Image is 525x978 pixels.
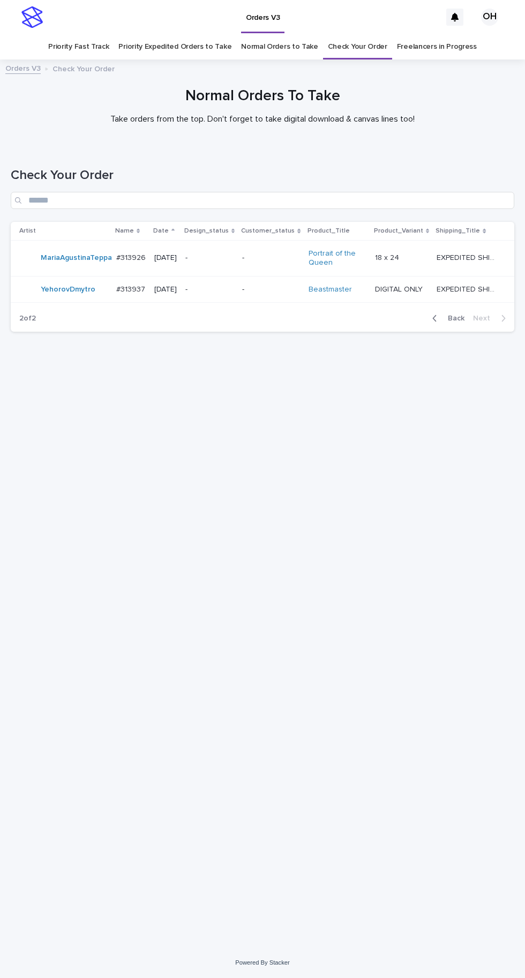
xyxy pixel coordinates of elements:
[397,34,477,59] a: Freelancers in Progress
[5,62,41,74] a: Orders V3
[48,34,109,59] a: Priority Fast Track
[184,225,229,237] p: Design_status
[52,62,115,74] p: Check Your Order
[11,240,514,276] tr: MariaAgustinaTeppa #313926#313926 [DATE]--Portrait of the Queen 18 x 2418 x 24 EXPEDITED SHIPPING...
[118,34,231,59] a: Priority Expedited Orders to Take
[242,253,299,263] p: -
[473,315,497,322] span: Next
[185,253,234,263] p: -
[375,283,425,294] p: DIGITAL ONLY
[11,168,514,183] h1: Check Your Order
[116,251,148,263] p: #313926
[115,225,134,237] p: Name
[116,283,147,294] p: #313937
[374,225,423,237] p: Product_Variant
[436,225,480,237] p: Shipping_Title
[481,9,498,26] div: OH
[469,313,514,323] button: Next
[241,225,295,237] p: Customer_status
[441,315,464,322] span: Back
[307,225,350,237] p: Product_Title
[153,225,169,237] p: Date
[437,251,499,263] p: EXPEDITED SHIPPING - preview in 1 business day; delivery up to 5 business days after your approval.
[11,192,514,209] input: Search
[19,225,36,237] p: Artist
[235,959,289,966] a: Powered By Stacker
[11,276,514,303] tr: YehorovDmytro #313937#313937 [DATE]--Beastmaster DIGITAL ONLYDIGITAL ONLY EXPEDITED SHIPPING - pr...
[41,285,95,294] a: YehorovDmytro
[41,253,112,263] a: MariaAgustinaTeppa
[185,285,234,294] p: -
[48,114,477,124] p: Take orders from the top. Don't forget to take digital download & canvas lines too!
[309,249,367,267] a: Portrait of the Queen
[11,87,514,106] h1: Normal Orders To Take
[375,251,401,263] p: 18 x 24
[154,253,177,263] p: [DATE]
[424,313,469,323] button: Back
[154,285,177,294] p: [DATE]
[11,305,44,332] p: 2 of 2
[241,34,318,59] a: Normal Orders to Take
[328,34,387,59] a: Check Your Order
[309,285,352,294] a: Beastmaster
[242,285,299,294] p: -
[437,283,499,294] p: EXPEDITED SHIPPING - preview in 1 business day; delivery up to 5 business days after your approval.
[21,6,43,28] img: stacker-logo-s-only.png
